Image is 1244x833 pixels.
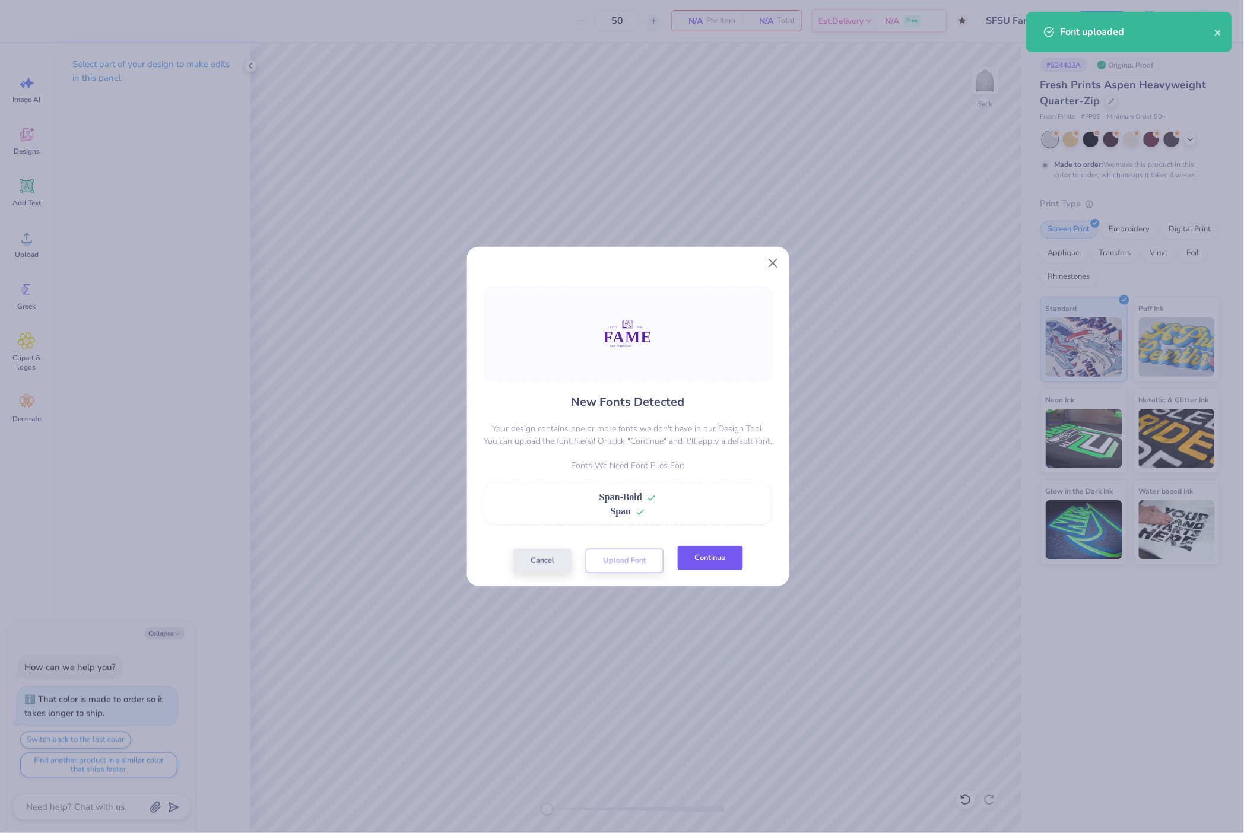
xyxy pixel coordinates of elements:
[1214,25,1223,39] button: close
[513,549,572,573] button: Cancel
[678,546,743,570] button: Continue
[484,459,772,472] p: Fonts We Need Font Files For:
[484,422,772,447] p: Your design contains one or more fonts we don't have in our Design Tool. You can upload the font ...
[599,492,642,502] span: Span-Bold
[1061,25,1214,39] div: Font uploaded
[611,506,631,516] span: Span
[761,252,784,274] button: Close
[572,393,685,411] h4: New Fonts Detected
